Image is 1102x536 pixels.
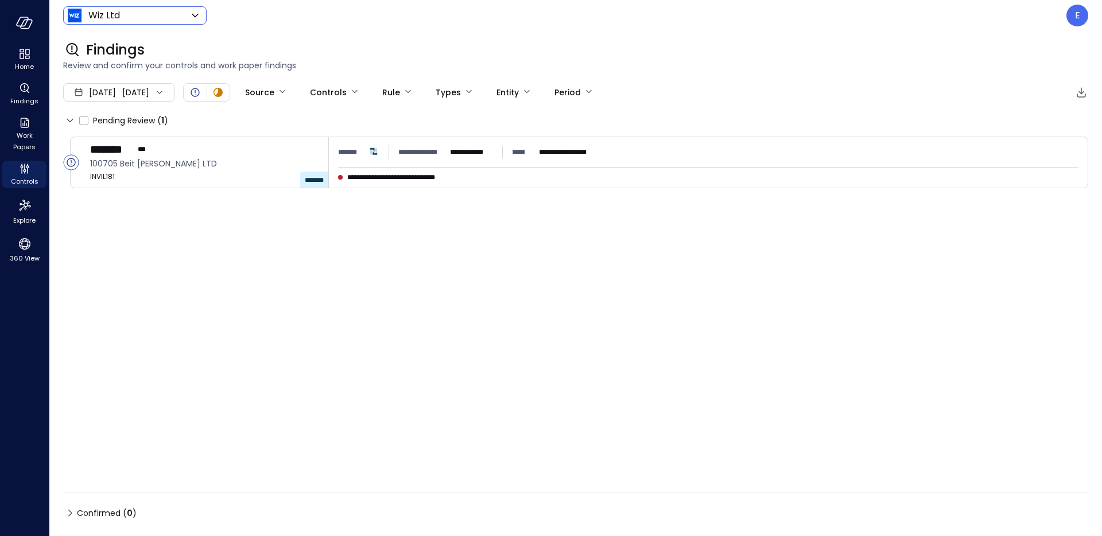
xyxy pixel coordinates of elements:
p: E [1075,9,1080,22]
span: 1 [161,115,164,126]
span: Controls [11,176,38,187]
span: 0 [127,507,133,519]
div: ( ) [123,507,137,519]
span: Explore [13,215,36,226]
div: Open [63,154,79,170]
span: Review and confirm your controls and work paper findings [63,59,1088,72]
div: ( ) [157,114,168,127]
div: Export to CSV [1074,86,1088,100]
div: Findings [2,80,46,108]
div: Eleanor Yehudai [1066,5,1088,26]
div: Explore [2,195,46,227]
div: Controls [310,83,347,102]
div: Entity [496,83,519,102]
span: Pending Review [93,111,168,130]
div: In Progress [211,86,225,99]
div: Source [245,83,274,102]
div: 360 View [2,234,46,265]
span: Work Papers [7,130,42,153]
div: Work Papers [2,115,46,154]
div: Period [554,83,581,102]
img: Icon [68,9,82,22]
div: Home [2,46,46,73]
div: Rule [382,83,400,102]
span: Home [15,61,34,72]
span: [DATE] [89,86,116,99]
span: Findings [10,95,38,107]
span: INVIL181 [90,171,319,182]
div: Open [188,86,202,99]
span: Findings [86,41,145,59]
span: 100705 Beit Sayag Sarona LTD [90,157,319,170]
div: Controls [2,161,46,188]
p: Wiz Ltd [88,9,120,22]
span: Confirmed [77,504,137,522]
div: Types [436,83,461,102]
span: 360 View [10,253,40,264]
